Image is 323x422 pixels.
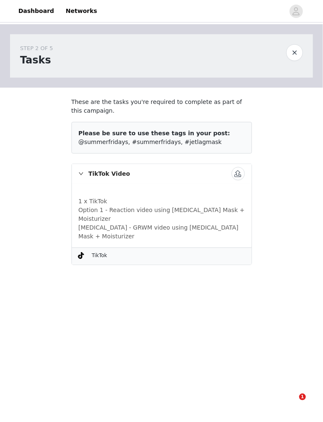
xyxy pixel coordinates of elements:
div: STEP 2 OF 5 [20,44,53,53]
p: Option 1 - Reaction video using [MEDICAL_DATA] Mask + Moisturizer [79,206,245,223]
span: 1 [299,394,306,400]
div: icon: rightTikTok Video [72,164,252,183]
a: Dashboard [13,2,59,20]
span: @summerfridays, #summerfridays, #jetlagmask [79,139,222,145]
i: icon: right [79,171,84,176]
span: TikTok [92,253,107,258]
div: avatar [292,5,300,18]
p: [MEDICAL_DATA] - GRWM video using [MEDICAL_DATA] Mask + Moisturizer [79,223,245,241]
span: Please be sure to use these tags in your post: [79,130,230,136]
a: Networks [61,2,102,20]
h1: Tasks [20,53,53,68]
p: 1 x TikTok [79,197,245,206]
iframe: Intercom live chat [282,394,302,414]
